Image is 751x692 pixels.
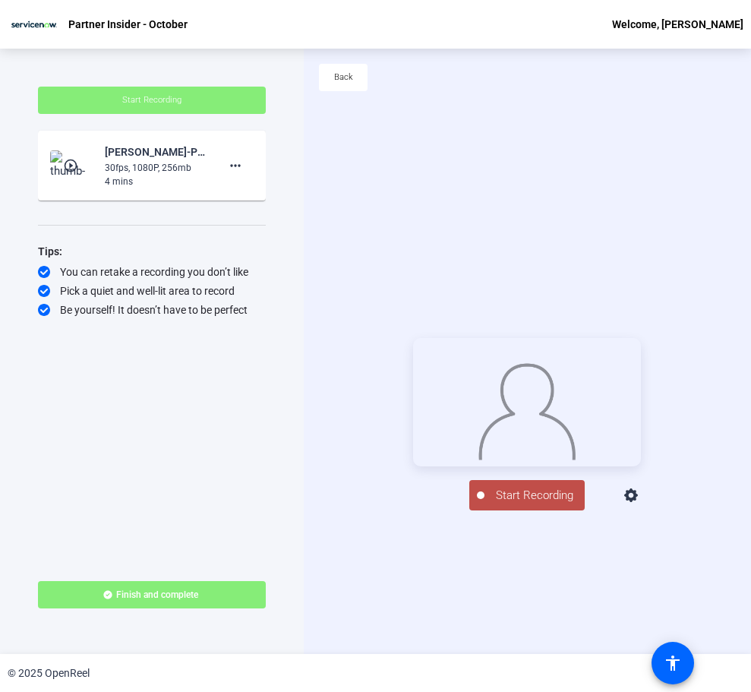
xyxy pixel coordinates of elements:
[8,17,61,32] img: OpenReel logo
[38,302,266,318] div: Be yourself! It doesn’t have to be perfect
[50,150,95,181] img: thumb-nail
[664,654,682,672] mat-icon: accessibility
[478,357,577,460] img: overlay
[68,15,188,33] p: Partner Insider - October
[38,581,266,608] button: Finish and complete
[612,15,743,33] div: Welcome, [PERSON_NAME]
[484,487,585,504] span: Start Recording
[63,158,81,173] mat-icon: play_circle_outline
[105,175,207,188] div: 4 mins
[105,143,207,161] div: [PERSON_NAME]-Partner Insider - October-Partner Insider - October-1759008835762-webcam
[226,156,245,175] mat-icon: more_horiz
[319,64,368,91] button: Back
[116,589,198,601] span: Finish and complete
[38,264,266,280] div: You can retake a recording you don’t like
[469,480,585,510] button: Start Recording
[38,242,266,261] div: Tips:
[105,161,207,175] div: 30fps, 1080P, 256mb
[8,665,90,681] div: © 2025 OpenReel
[122,95,181,105] span: Start Recording
[38,87,266,114] button: Start Recording
[38,283,266,299] div: Pick a quiet and well-lit area to record
[334,66,353,89] span: Back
